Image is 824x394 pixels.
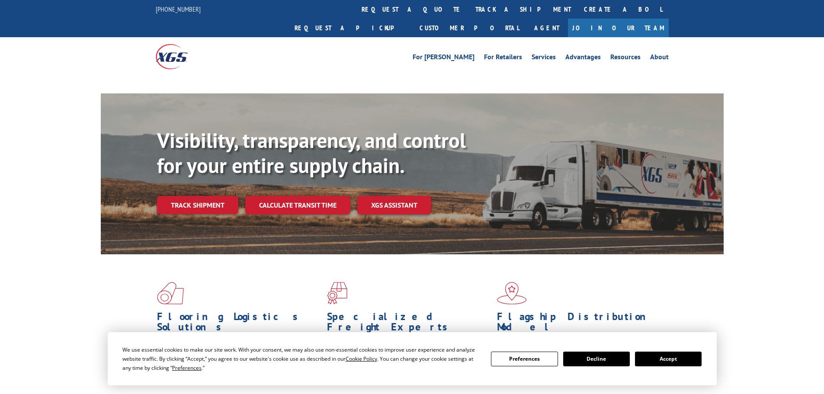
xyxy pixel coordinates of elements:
[157,196,238,214] a: Track shipment
[245,196,350,215] a: Calculate transit time
[526,19,568,37] a: Agent
[484,54,522,63] a: For Retailers
[346,355,377,362] span: Cookie Policy
[172,364,202,372] span: Preferences
[156,5,201,13] a: [PHONE_NUMBER]
[650,54,669,63] a: About
[413,54,475,63] a: For [PERSON_NAME]
[532,54,556,63] a: Services
[497,282,527,304] img: xgs-icon-flagship-distribution-model-red
[635,352,702,366] button: Accept
[327,311,491,336] h1: Specialized Freight Experts
[327,282,347,304] img: xgs-icon-focused-on-flooring-red
[610,54,641,63] a: Resources
[357,196,431,215] a: XGS ASSISTANT
[568,19,669,37] a: Join Our Team
[157,127,466,179] b: Visibility, transparency, and control for your entire supply chain.
[491,352,558,366] button: Preferences
[122,345,481,372] div: We use essential cookies to make our site work. With your consent, we may also use non-essential ...
[563,352,630,366] button: Decline
[157,311,321,336] h1: Flooring Logistics Solutions
[565,54,601,63] a: Advantages
[413,19,526,37] a: Customer Portal
[288,19,413,37] a: Request a pickup
[157,282,184,304] img: xgs-icon-total-supply-chain-intelligence-red
[108,332,717,385] div: Cookie Consent Prompt
[497,311,660,336] h1: Flagship Distribution Model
